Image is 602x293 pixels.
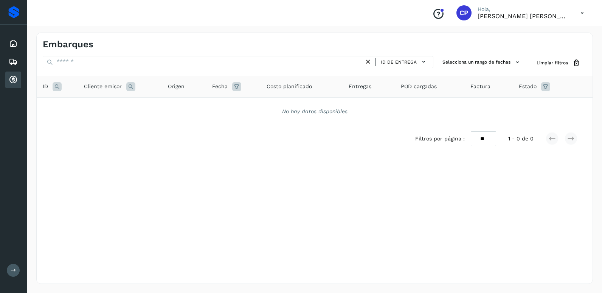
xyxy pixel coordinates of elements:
[84,83,122,90] span: Cliente emisor
[537,59,568,66] span: Limpiar filtros
[401,83,437,90] span: POD cargadas
[47,108,583,115] div: No hay datos disponibles
[212,83,228,90] span: Fecha
[379,56,430,67] button: ID de entrega
[168,83,185,90] span: Origen
[43,39,93,50] h4: Embarques
[531,56,586,70] button: Limpiar filtros
[519,83,537,90] span: Estado
[470,83,490,90] span: Factura
[381,59,417,65] span: ID de entrega
[415,135,465,143] span: Filtros por página :
[5,72,21,88] div: Cuentas por cobrar
[508,135,534,143] span: 1 - 0 de 0
[478,12,568,20] p: Cynthia Paola Carreón López
[5,35,21,52] div: Inicio
[267,83,312,90] span: Costo planificado
[5,53,21,70] div: Embarques
[349,83,371,90] span: Entregas
[439,56,524,69] button: Selecciona un rango de fechas
[43,83,48,90] span: ID
[478,6,568,12] p: Hola,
